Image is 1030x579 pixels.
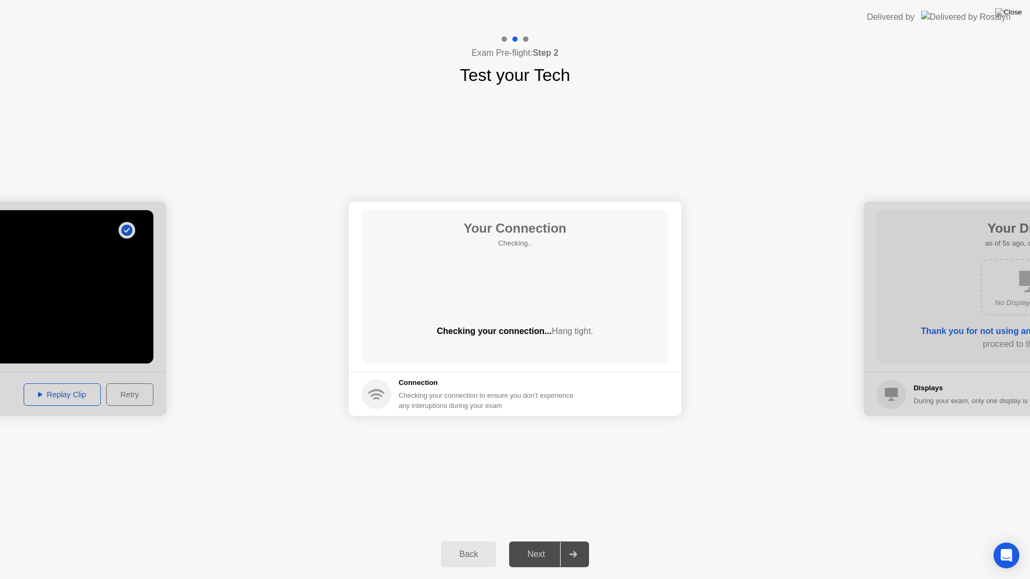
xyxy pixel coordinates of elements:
[921,11,1011,23] img: Delivered by Rosalyn
[533,48,558,57] b: Step 2
[512,550,560,559] div: Next
[509,541,589,567] button: Next
[444,550,493,559] div: Back
[867,11,915,24] div: Delivered by
[399,390,580,411] div: Checking your connection to ensure you don’t experience any interuptions during your exam
[994,543,1019,568] div: Open Intercom Messenger
[551,326,593,336] span: Hang tight.
[460,62,570,88] h1: Test your Tech
[441,541,496,567] button: Back
[362,325,668,338] div: Checking your connection...
[399,377,580,388] h5: Connection
[995,8,1022,17] img: Close
[472,47,558,60] h4: Exam Pre-flight:
[464,238,566,249] h5: Checking..
[464,219,566,238] h1: Your Connection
